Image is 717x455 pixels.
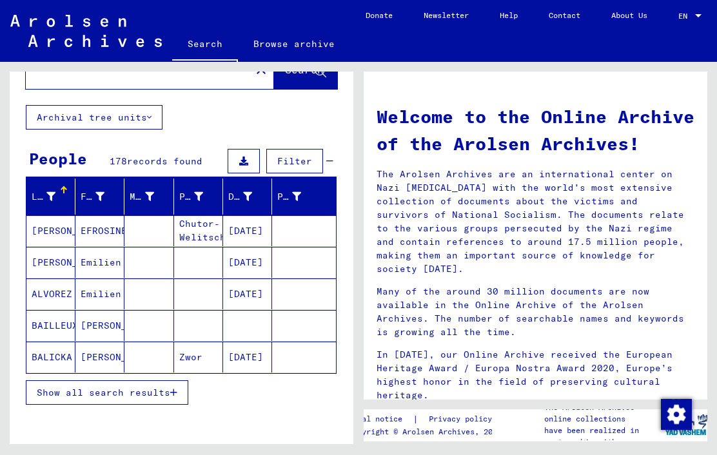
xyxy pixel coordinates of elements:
[127,155,202,167] span: records found
[661,399,692,430] img: Change consent
[174,215,223,246] mat-cell: Chutor-Welitschka
[75,342,124,373] mat-cell: [PERSON_NAME]
[26,247,75,278] mat-cell: [PERSON_NAME]
[223,215,272,246] mat-cell: [DATE]
[223,247,272,278] mat-cell: [DATE]
[179,190,203,204] div: Place of Birth
[110,155,127,167] span: 178
[678,12,692,21] span: EN
[124,179,173,215] mat-header-cell: Maiden Name
[26,310,75,341] mat-cell: BAILLEUX
[75,179,124,215] mat-header-cell: First Name
[348,412,413,426] a: Legal notice
[32,186,75,207] div: Last Name
[228,186,271,207] div: Date of Birth
[75,215,124,246] mat-cell: EFROSINE
[544,402,664,425] p: The Arolsen Archives online collections
[377,168,694,276] p: The Arolsen Archives are an international center on Nazi [MEDICAL_DATA] with the world’s most ext...
[544,425,664,448] p: have been realized in partnership with
[223,278,272,309] mat-cell: [DATE]
[179,186,222,207] div: Place of Birth
[10,15,162,47] img: Arolsen_neg.svg
[277,155,312,167] span: Filter
[75,310,124,341] mat-cell: [PERSON_NAME]
[228,190,252,204] div: Date of Birth
[130,190,153,204] div: Maiden Name
[75,247,124,278] mat-cell: Emilien
[377,285,694,339] p: Many of the around 30 million documents are now available in the Online Archive of the Arolsen Ar...
[26,179,75,215] mat-header-cell: Last Name
[277,190,301,204] div: Prisoner #
[377,103,694,157] h1: Welcome to the Online Archive of the Arolsen Archives!
[418,412,507,426] a: Privacy policy
[29,147,87,170] div: People
[223,342,272,373] mat-cell: [DATE]
[26,105,162,130] button: Archival tree units
[174,179,223,215] mat-header-cell: Place of Birth
[377,348,694,402] p: In [DATE], our Online Archive received the European Heritage Award / Europa Nostra Award 2020, Eu...
[660,398,691,429] div: Change consent
[37,387,170,398] span: Show all search results
[130,186,173,207] div: Maiden Name
[26,278,75,309] mat-cell: ALVOREZ
[174,342,223,373] mat-cell: Zwor
[348,426,507,438] p: Copyright © Arolsen Archives, 2021
[238,28,350,59] a: Browse archive
[272,179,336,215] mat-header-cell: Prisoner #
[81,186,124,207] div: First Name
[32,190,55,204] div: Last Name
[223,179,272,215] mat-header-cell: Date of Birth
[26,215,75,246] mat-cell: [PERSON_NAME]
[277,186,320,207] div: Prisoner #
[266,149,323,173] button: Filter
[75,278,124,309] mat-cell: Emilien
[26,342,75,373] mat-cell: BALICKA
[172,28,238,62] a: Search
[81,190,104,204] div: First Name
[348,412,507,426] div: |
[26,380,188,405] button: Show all search results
